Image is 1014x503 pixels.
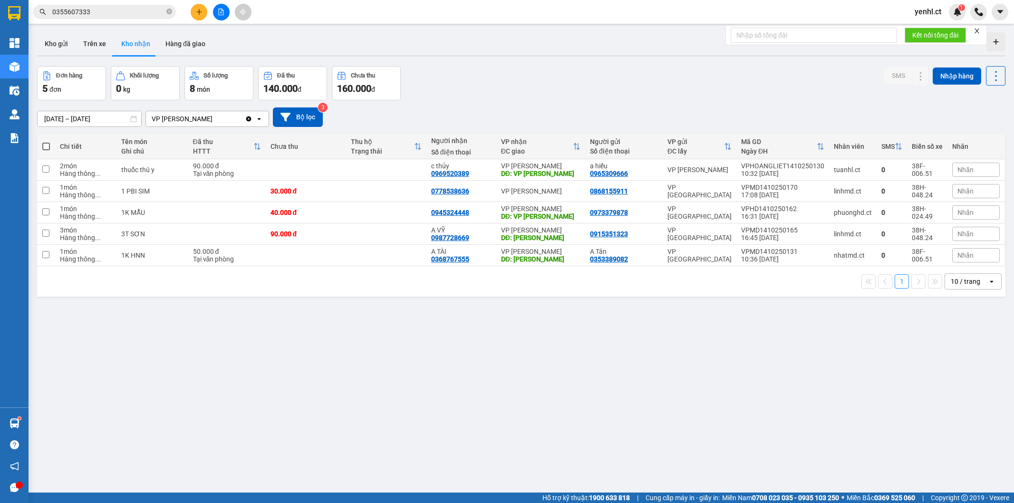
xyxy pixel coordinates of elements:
[213,114,214,124] input: Selected VP Hồng Lĩnh.
[834,230,872,238] div: linhmd.ct
[501,234,580,242] div: DĐ: HỒNG LĨNH
[895,274,909,289] button: 1
[952,143,1000,150] div: Nhãn
[961,494,968,501] span: copyright
[646,493,720,503] span: Cung cấp máy in - giấy in:
[95,213,101,220] span: ...
[337,83,371,94] span: 160.000
[351,138,414,145] div: Thu hộ
[196,9,203,15] span: plus
[731,28,897,43] input: Nhập số tổng đài
[912,184,943,199] div: 38H-048.24
[741,191,824,199] div: 17:08 [DATE]
[752,494,839,502] strong: 0708 023 035 - 0935 103 250
[667,205,732,220] div: VP [GEOGRAPHIC_DATA]
[245,115,252,123] svg: Clear value
[60,170,112,177] div: Hàng thông thường
[957,251,974,259] span: Nhãn
[912,248,943,263] div: 38F-006.51
[193,138,253,145] div: Đã thu
[95,255,101,263] span: ...
[722,493,839,503] span: Miền Nam
[52,7,164,17] input: Tìm tên, số ĐT hoặc mã đơn
[10,86,19,96] img: warehouse-icon
[957,230,974,238] span: Nhãn
[951,277,980,286] div: 10 / trang
[121,147,183,155] div: Ghi chú
[95,191,101,199] span: ...
[953,8,962,16] img: icon-new-feature
[741,205,824,213] div: VPHD1410250162
[116,83,121,94] span: 0
[121,209,183,216] div: 1K MẪU
[590,187,628,195] div: 0868155911
[18,417,21,420] sup: 1
[988,278,995,285] svg: open
[60,213,112,220] div: Hàng thông thường
[213,4,230,20] button: file-add
[152,114,212,124] div: VP [PERSON_NAME]
[37,66,106,100] button: Đơn hàng5đơn
[431,187,469,195] div: 0778538636
[60,205,112,213] div: 1 món
[496,134,585,159] th: Toggle SortBy
[741,184,824,191] div: VPMD1410250170
[431,255,469,263] div: 0368767555
[663,134,736,159] th: Toggle SortBy
[881,143,895,150] div: SMS
[590,170,628,177] div: 0965309666
[960,4,963,11] span: 1
[922,493,924,503] span: |
[38,111,141,126] input: Select a date range.
[501,226,580,234] div: VP [PERSON_NAME]
[834,143,872,150] div: Nhân viên
[49,86,61,93] span: đơn
[56,72,82,79] div: Đơn hàng
[184,66,253,100] button: Số lượng8món
[741,162,824,170] div: VPHOANGLIET1410250130
[60,248,112,255] div: 1 món
[193,255,261,263] div: Tại văn phòng
[346,134,426,159] th: Toggle SortBy
[542,493,630,503] span: Hỗ trợ kỹ thuật:
[741,255,824,263] div: 10:36 [DATE]
[958,4,965,11] sup: 1
[37,32,76,55] button: Kho gửi
[10,109,19,119] img: warehouse-icon
[193,147,253,155] div: HTTT
[637,493,638,503] span: |
[371,86,375,93] span: đ
[590,255,628,263] div: 0353389082
[501,248,580,255] div: VP [PERSON_NAME]
[992,4,1008,20] button: caret-down
[166,8,172,17] span: close-circle
[736,134,829,159] th: Toggle SortBy
[501,162,580,170] div: VP [PERSON_NAME]
[114,32,158,55] button: Kho nhận
[590,230,628,238] div: 0915351323
[255,115,263,123] svg: open
[912,205,943,220] div: 38H-024.49
[60,162,112,170] div: 2 món
[431,209,469,216] div: 0945324448
[218,9,224,15] span: file-add
[884,67,913,84] button: SMS
[501,138,573,145] div: VP nhận
[590,138,658,145] div: Người gửi
[907,6,949,18] span: yenhl.ct
[351,147,414,155] div: Trạng thái
[76,32,114,55] button: Trên xe
[877,134,907,159] th: Toggle SortBy
[881,209,902,216] div: 0
[501,170,580,177] div: DĐ: VP HỒNG LĨNH
[590,147,658,155] div: Số điện thoại
[741,170,824,177] div: 10:32 [DATE]
[431,137,492,145] div: Người nhận
[667,248,732,263] div: VP [GEOGRAPHIC_DATA]
[270,143,341,150] div: Chưa thu
[240,9,246,15] span: aim
[834,187,872,195] div: linhmd.ct
[841,496,844,500] span: ⚪️
[270,187,341,195] div: 30.000 đ
[912,162,943,177] div: 38F-006.51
